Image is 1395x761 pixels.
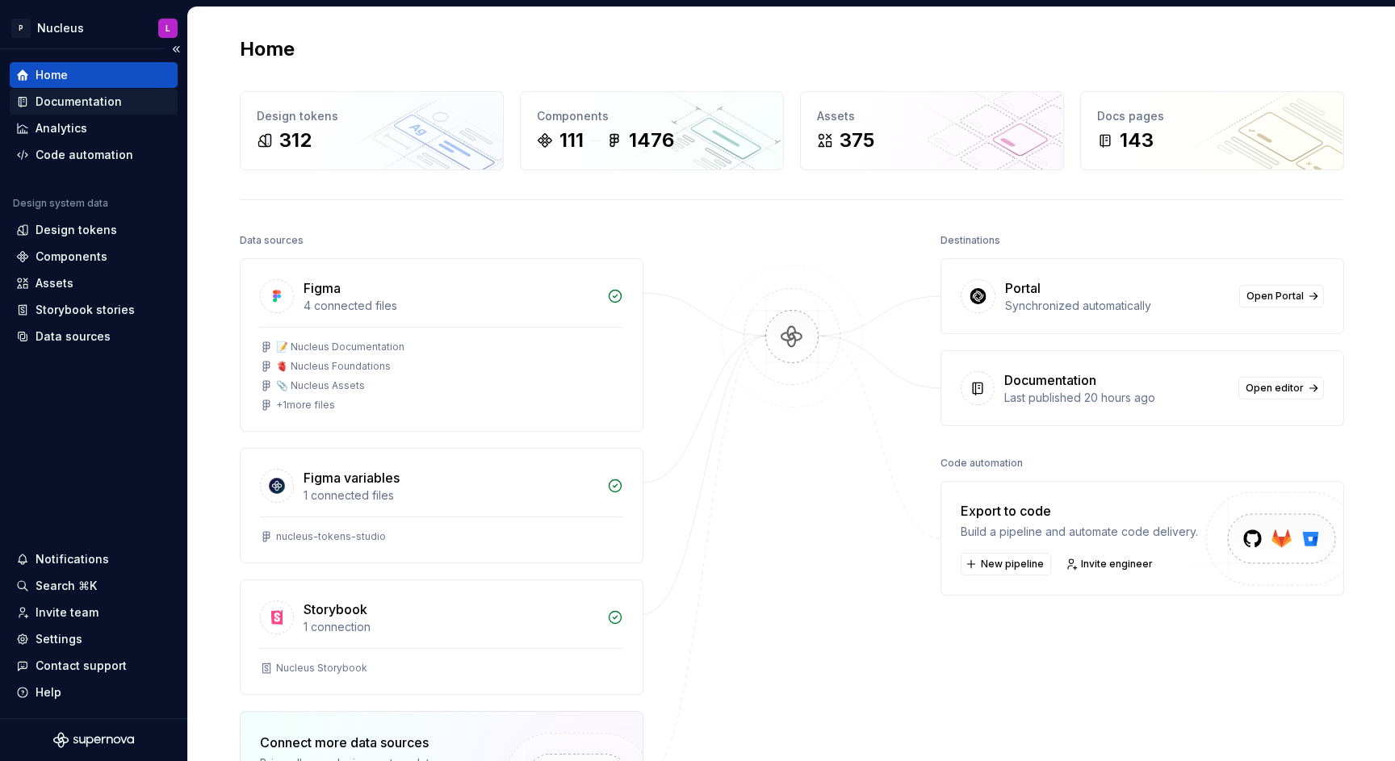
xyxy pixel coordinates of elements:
span: Open editor [1246,382,1304,395]
a: Components [10,244,178,270]
a: Storybook1 connectionNucleus Storybook [240,579,643,695]
div: 143 [1120,128,1154,153]
a: Invite engineer [1061,553,1160,575]
div: Data sources [36,328,111,345]
div: 111 [559,128,584,153]
a: Analytics [10,115,178,141]
div: Last published 20 hours ago [1004,390,1229,406]
div: Search ⌘K [36,578,97,594]
div: 4 connected files [304,298,597,314]
div: Contact support [36,658,127,674]
div: Documentation [36,94,122,110]
a: Components1111476 [520,91,784,170]
span: New pipeline [981,558,1044,571]
a: Settings [10,626,178,652]
button: New pipeline [961,553,1051,575]
div: Notifications [36,551,109,567]
a: Documentation [10,89,178,115]
div: Nucleus Storybook [276,662,367,675]
div: Data sources [240,229,304,252]
div: Help [36,684,61,700]
a: Docs pages143 [1080,91,1344,170]
div: Portal [1005,278,1041,298]
a: Storybook stories [10,297,178,323]
div: Nucleus [37,20,84,36]
div: 1 connection [304,619,597,635]
div: 1476 [629,128,674,153]
div: Connect more data sources [260,733,478,752]
a: Assets [10,270,178,296]
div: Build a pipeline and automate code delivery. [961,524,1198,540]
button: Search ⌘K [10,573,178,599]
div: Design tokens [257,108,487,124]
button: Contact support [10,653,178,679]
div: 1 connected files [304,487,597,504]
div: 375 [840,128,874,153]
svg: Supernova Logo [53,732,134,748]
a: Invite team [10,600,178,625]
h2: Home [240,36,295,62]
div: nucleus-tokens-studio [276,530,386,543]
a: Data sources [10,324,178,349]
div: Code automation [36,147,133,163]
a: Design tokens [10,217,178,243]
a: Figma4 connected files📝 Nucleus Documentation🫀 Nucleus Foundations📎 Nucleus Assets+1more files [240,258,643,432]
div: Assets [817,108,1047,124]
div: Docs pages [1097,108,1327,124]
div: Components [36,249,107,265]
div: 312 [279,128,312,153]
div: Analytics [36,120,87,136]
a: Open Portal [1239,285,1324,307]
div: P [11,19,31,38]
div: Design tokens [36,222,117,238]
div: Components [537,108,767,124]
div: Code automation [940,452,1023,475]
span: Invite engineer [1081,558,1153,571]
div: Figma [304,278,341,298]
a: Code automation [10,142,178,168]
div: Synchronized automatically [1005,298,1230,314]
button: PNucleusL [3,10,184,45]
div: Home [36,67,68,83]
div: + 1 more files [276,399,335,412]
a: Home [10,62,178,88]
button: Collapse sidebar [165,38,187,61]
a: Figma variables1 connected filesnucleus-tokens-studio [240,448,643,563]
div: Assets [36,275,73,291]
div: Documentation [1004,370,1096,390]
a: Design tokens312 [240,91,504,170]
a: Assets375 [800,91,1064,170]
div: L [165,22,170,35]
button: Notifications [10,546,178,572]
div: Storybook stories [36,302,135,318]
div: Destinations [940,229,1000,252]
div: Invite team [36,604,98,621]
div: Settings [36,631,82,647]
button: Help [10,679,178,705]
span: Open Portal [1246,290,1304,303]
div: 📝 Nucleus Documentation [276,341,404,353]
div: Figma variables [304,468,400,487]
div: Export to code [961,501,1198,521]
a: Open editor [1238,377,1324,399]
div: Design system data [13,197,108,210]
div: 📎 Nucleus Assets [276,379,365,392]
div: 🫀 Nucleus Foundations [276,360,391,373]
div: Storybook [304,600,367,619]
